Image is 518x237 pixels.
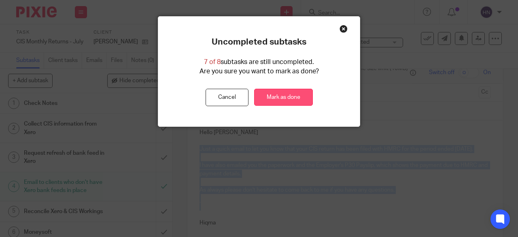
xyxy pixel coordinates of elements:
a: Mark as done [254,89,313,106]
p: subtasks are still uncompleted. [204,58,314,67]
div: Close this dialog window [340,25,348,33]
p: Are you sure you want to mark as done? [200,67,319,76]
span: 7 of 8 [204,59,221,65]
p: Uncompleted subtasks [212,37,306,47]
button: Cancel [206,89,248,106]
